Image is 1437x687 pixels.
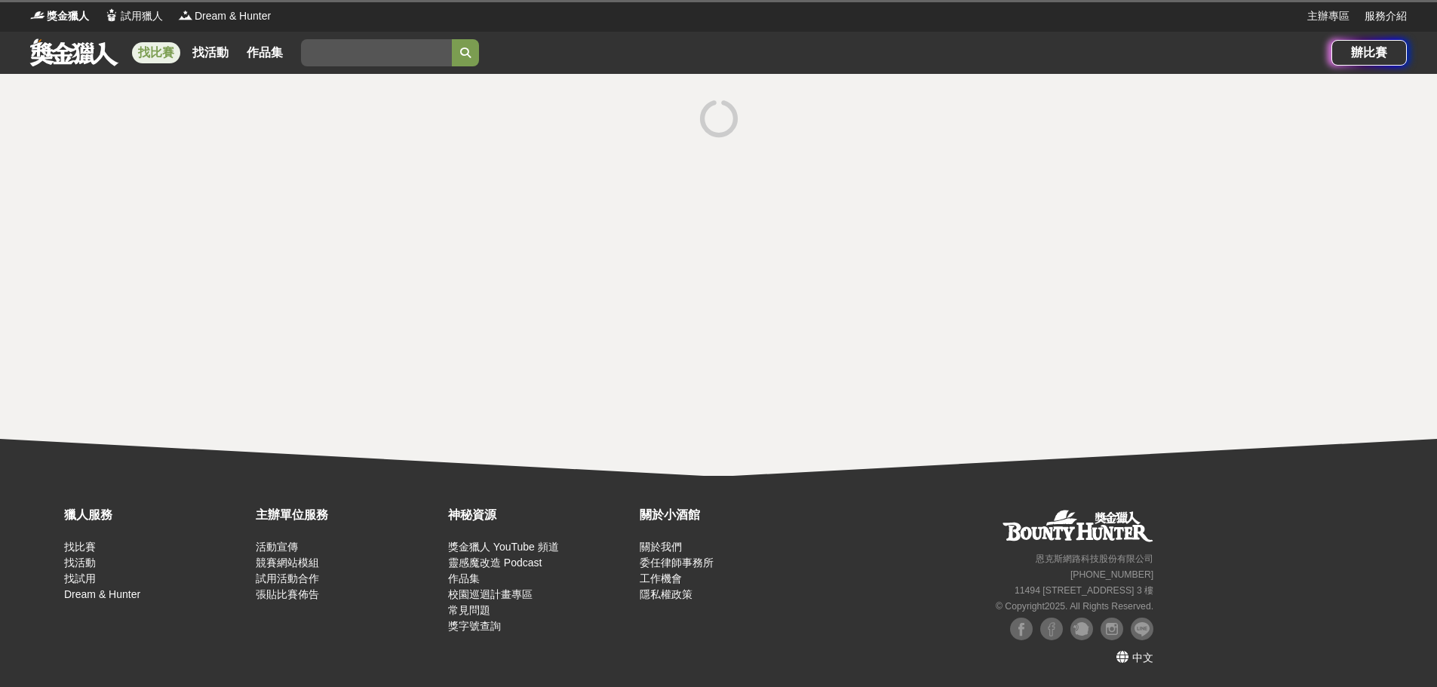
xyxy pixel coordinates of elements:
[64,506,248,524] div: 獵人服務
[640,541,682,553] a: 關於我們
[996,601,1153,612] small: © Copyright 2025 . All Rights Reserved.
[256,572,319,584] a: 試用活動合作
[1131,618,1153,640] img: LINE
[448,588,533,600] a: 校園巡迴計畫專區
[104,8,163,24] a: Logo試用獵人
[256,557,319,569] a: 競賽網站模組
[1036,554,1153,564] small: 恩克斯網路科技股份有限公司
[1365,8,1407,24] a: 服務介紹
[640,557,714,569] a: 委任律師事務所
[30,8,45,23] img: Logo
[64,588,140,600] a: Dream & Hunter
[256,506,440,524] div: 主辦單位服務
[30,8,89,24] a: Logo獎金獵人
[640,572,682,584] a: 工作機會
[1132,652,1153,664] span: 中文
[256,541,298,553] a: 活動宣傳
[1070,618,1093,640] img: Plurk
[640,506,824,524] div: 關於小酒館
[448,541,559,553] a: 獎金獵人 YouTube 頻道
[64,541,96,553] a: 找比賽
[256,588,319,600] a: 張貼比賽佈告
[178,8,193,23] img: Logo
[1307,8,1349,24] a: 主辦專區
[448,620,501,632] a: 獎字號查詢
[1101,618,1123,640] img: Instagram
[241,42,289,63] a: 作品集
[1010,618,1033,640] img: Facebook
[64,572,96,584] a: 找試用
[1331,40,1407,66] a: 辦比賽
[448,604,490,616] a: 常見問題
[1015,585,1153,596] small: 11494 [STREET_ADDRESS] 3 樓
[448,506,632,524] div: 神秘資源
[178,8,271,24] a: LogoDream & Hunter
[1070,569,1153,580] small: [PHONE_NUMBER]
[640,588,692,600] a: 隱私權政策
[64,557,96,569] a: 找活動
[121,8,163,24] span: 試用獵人
[47,8,89,24] span: 獎金獵人
[132,42,180,63] a: 找比賽
[186,42,235,63] a: 找活動
[448,557,542,569] a: 靈感魔改造 Podcast
[195,8,271,24] span: Dream & Hunter
[104,8,119,23] img: Logo
[1040,618,1063,640] img: Facebook
[448,572,480,584] a: 作品集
